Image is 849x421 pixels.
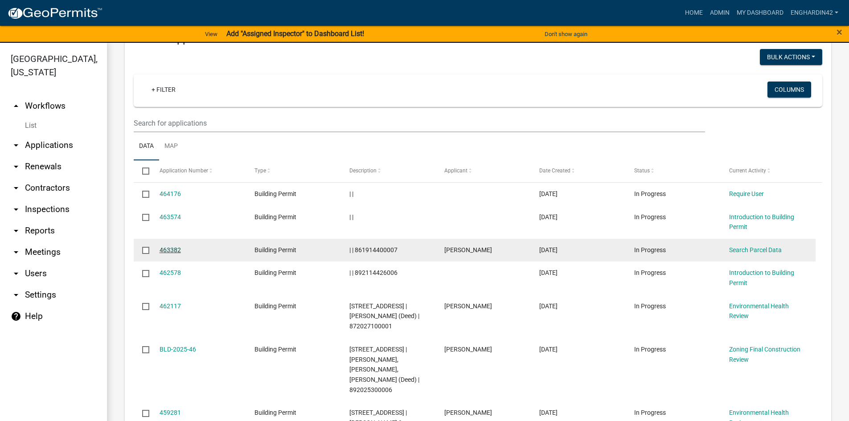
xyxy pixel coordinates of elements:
span: In Progress [634,346,666,353]
a: My Dashboard [733,4,787,21]
a: BLD-2025-46 [160,346,196,353]
a: Data [134,132,159,161]
datatable-header-cell: Type [246,160,340,182]
span: 27210 145TH ST | Campbell, Jaysen D Campbell, Madison M (Deed) | 892025300006 [349,346,419,393]
i: arrow_drop_down [11,140,21,151]
span: Type [254,168,266,174]
a: View [201,27,221,41]
span: Current Activity [729,168,766,174]
datatable-header-cell: Status [626,160,721,182]
a: Map [159,132,183,161]
span: Status [634,168,650,174]
a: + Filter [144,82,183,98]
datatable-header-cell: Application Number [151,160,246,182]
a: 463382 [160,246,181,253]
span: In Progress [634,213,666,221]
i: arrow_drop_down [11,247,21,258]
a: 462578 [160,269,181,276]
span: Kendall Lienemann [444,346,492,353]
span: × [837,26,842,38]
a: Zoning Final Construction Review [729,346,800,363]
datatable-header-cell: Applicant [436,160,531,182]
datatable-header-cell: Select [134,160,151,182]
i: arrow_drop_down [11,161,21,172]
span: Date Created [539,168,570,174]
span: | | 861914400007 [349,246,398,253]
span: 08/13/2025 [539,213,558,221]
span: Building Permit [254,269,296,276]
span: | | 892114426006 [349,269,398,276]
a: EngHardin42 [787,4,842,21]
datatable-header-cell: Date Created [531,160,626,182]
i: arrow_drop_down [11,183,21,193]
span: | | [349,213,353,221]
a: Introduction to Building Permit [729,213,794,231]
span: Kendall Lienemann [444,409,492,416]
i: arrow_drop_down [11,225,21,236]
a: Introduction to Building Permit [729,269,794,286]
span: Denise Smith [444,246,492,253]
a: Search Parcel Data [729,246,782,253]
a: Home [681,4,706,21]
span: Applicant [444,168,468,174]
span: In Progress [634,409,666,416]
span: In Progress [634,302,666,310]
datatable-header-cell: Description [341,160,436,182]
span: 08/11/2025 [539,346,558,353]
span: 08/05/2025 [539,409,558,416]
span: 08/13/2025 [539,246,558,253]
span: Building Permit [254,302,296,310]
span: 26142 Q AVE | Tomlinson, Julie Ann (Deed) | 872027100001 [349,302,419,330]
a: 463574 [160,213,181,221]
button: Don't show again [541,27,591,41]
a: Require User [729,190,764,197]
span: In Progress [634,246,666,253]
input: Search for applications [134,114,705,132]
span: Description [349,168,377,174]
strong: Add "Assigned Inspector" to Dashboard List! [226,29,364,38]
i: arrow_drop_up [11,101,21,111]
span: Application Number [160,168,208,174]
span: Building Permit [254,346,296,353]
i: arrow_drop_down [11,268,21,279]
span: In Progress [634,190,666,197]
i: arrow_drop_down [11,204,21,215]
span: 08/11/2025 [539,302,558,310]
button: Close [837,27,842,37]
span: In Progress [634,269,666,276]
span: 08/14/2025 [539,190,558,197]
a: Environmental Health Review [729,302,789,320]
span: | | [349,190,353,197]
i: help [11,311,21,322]
span: Building Permit [254,246,296,253]
button: Bulk Actions [760,49,822,65]
i: arrow_drop_down [11,290,21,300]
span: Building Permit [254,213,296,221]
datatable-header-cell: Current Activity [721,160,816,182]
a: 462117 [160,302,181,310]
span: Lori Kohart [444,302,492,310]
a: 464176 [160,190,181,197]
span: Building Permit [254,409,296,416]
span: Building Permit [254,190,296,197]
button: Columns [767,82,811,98]
a: Admin [706,4,733,21]
a: 459281 [160,409,181,416]
span: 08/12/2025 [539,269,558,276]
